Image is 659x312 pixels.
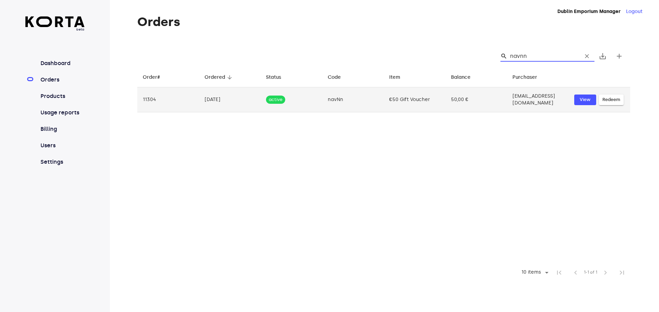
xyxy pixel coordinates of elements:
span: Order# [143,73,169,82]
span: Ordered [205,73,234,82]
div: Purchaser [512,73,537,82]
div: Order# [143,73,160,82]
td: 11304 [137,87,199,112]
span: Next Page [597,264,614,281]
span: Last Page [614,264,630,281]
td: €50 Gift Voucher [384,87,446,112]
span: save_alt [599,52,607,60]
strong: Dublin Emporium Manager [557,9,621,14]
span: View [578,96,593,104]
a: beta [25,16,85,32]
h1: Orders [137,15,630,29]
span: Purchaser [512,73,546,82]
a: Users [39,141,85,150]
span: Code [328,73,350,82]
span: Search [500,53,507,60]
span: beta [25,27,85,32]
div: Balance [451,73,471,82]
span: add [615,52,623,60]
div: Ordered [205,73,225,82]
button: Create new gift card [611,48,627,64]
span: Balance [451,73,479,82]
span: Status [266,73,290,82]
span: First Page [551,264,567,281]
a: Products [39,92,85,100]
button: Redeem [599,95,624,105]
button: View [574,95,596,105]
button: Export [594,48,611,64]
a: Billing [39,125,85,133]
a: Usage reports [39,109,85,117]
span: Previous Page [567,264,584,281]
div: 10 items [520,270,543,275]
div: Item [389,73,400,82]
button: Logout [626,8,643,15]
a: Settings [39,158,85,166]
span: Item [389,73,409,82]
span: 1-1 of 1 [584,269,597,276]
a: Dashboard [39,59,85,67]
div: Status [266,73,281,82]
span: arrow_downward [227,74,233,80]
td: [DATE] [199,87,261,112]
a: Orders [39,76,85,84]
span: Redeem [602,96,620,104]
span: active [266,97,285,103]
button: Clear Search [579,49,594,64]
td: [EMAIL_ADDRESS][DOMAIN_NAME] [507,87,569,112]
div: 10 items [517,267,551,278]
img: Korta [25,16,85,27]
div: Code [328,73,341,82]
input: Search [510,51,577,62]
td: 50,00 € [446,87,507,112]
span: clear [583,53,590,60]
td: navNn [322,87,384,112]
